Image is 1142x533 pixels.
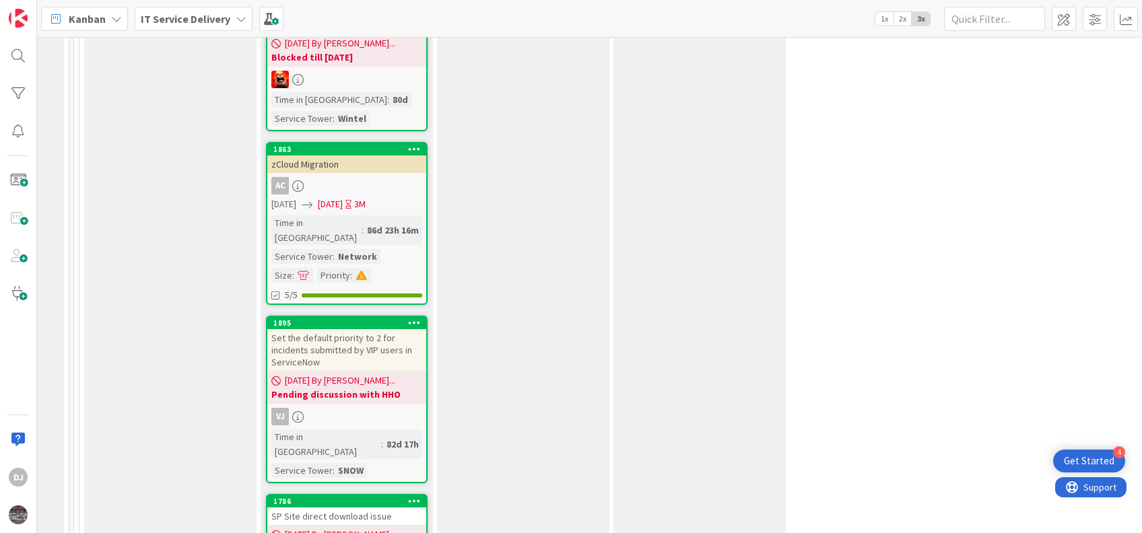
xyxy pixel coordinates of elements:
span: [DATE] [271,197,296,211]
div: 82d 17h [383,437,422,452]
div: 1895Set the default priority to 2 for incidents submitted by VIP users in ServiceNow [267,317,426,371]
div: Wintel [335,111,370,126]
span: [DATE] [318,197,343,211]
span: : [362,223,364,238]
b: Pending discussion with HHO [271,388,422,401]
div: 1786 [273,497,426,506]
span: : [333,111,335,126]
span: [DATE] By [PERSON_NAME]... [285,36,395,50]
div: 1863zCloud Migration [267,143,426,173]
span: [DATE] By [PERSON_NAME]... [285,374,395,388]
img: avatar [9,505,28,524]
div: SP Site direct download issue [267,507,426,525]
div: Time in [GEOGRAPHIC_DATA] [271,92,387,107]
div: VJ [271,408,289,425]
div: Priority [317,268,350,283]
div: Get Started [1064,454,1114,468]
span: : [333,249,335,264]
div: 4 [1113,446,1125,458]
div: Time in [GEOGRAPHIC_DATA] [271,215,362,245]
img: VN [271,71,289,88]
div: 1863 [267,143,426,155]
div: 1786 [267,495,426,507]
img: Visit kanbanzone.com [9,9,28,28]
div: 1895 [267,317,426,329]
div: 1863 [273,145,426,154]
span: Support [28,2,61,18]
span: 5/5 [285,288,298,302]
div: Service Tower [271,111,333,126]
div: 1895 [273,318,426,328]
span: : [350,268,352,283]
input: Quick Filter... [944,7,1045,31]
div: Open Get Started checklist, remaining modules: 4 [1053,450,1125,472]
b: Blocked till [DATE] [271,50,422,64]
div: Service Tower [271,463,333,478]
span: 1x [875,12,894,26]
span: : [333,463,335,478]
div: Time in [GEOGRAPHIC_DATA] [271,429,381,459]
div: SNOW [335,463,367,478]
div: 80d [389,92,411,107]
span: : [292,268,294,283]
span: Kanban [69,11,106,27]
div: 86d 23h 16m [364,223,422,238]
div: Size [271,268,292,283]
div: AC [267,177,426,194]
span: 2x [894,12,912,26]
a: 1895Set the default priority to 2 for incidents submitted by VIP users in ServiceNow[DATE] By [PE... [266,316,428,483]
div: VJ [267,408,426,425]
div: 1786SP Site direct download issue [267,495,426,525]
div: 3M [354,197,366,211]
div: DJ [9,468,28,487]
span: 3x [912,12,930,26]
div: VN [267,71,426,88]
div: Service Tower [271,249,333,264]
div: AC [271,177,289,194]
div: Set the default priority to 2 for incidents submitted by VIP users in ServiceNow [267,329,426,371]
span: : [381,437,383,452]
div: zCloud Migration [267,155,426,173]
div: Network [335,249,380,264]
a: 1863zCloud MigrationAC[DATE][DATE]3MTime in [GEOGRAPHIC_DATA]:86d 23h 16mService Tower:NetworkSiz... [266,142,428,305]
span: : [387,92,389,107]
b: IT Service Delivery [141,12,230,26]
